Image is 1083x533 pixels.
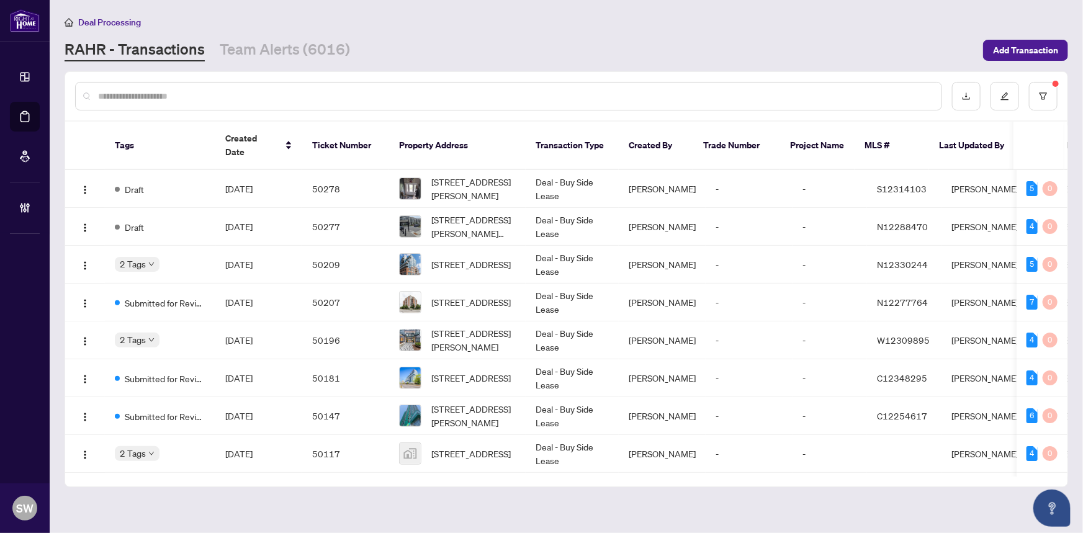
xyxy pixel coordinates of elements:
[80,336,90,346] img: Logo
[400,367,421,388] img: thumbnail-img
[225,372,253,383] span: [DATE]
[80,374,90,384] img: Logo
[877,259,928,270] span: N12330244
[431,258,511,271] span: [STREET_ADDRESS]
[941,359,1035,397] td: [PERSON_NAME]
[1027,295,1038,310] div: 7
[78,17,141,28] span: Deal Processing
[1043,295,1058,310] div: 0
[877,297,928,308] span: N12277764
[1027,446,1038,461] div: 4
[1043,181,1058,196] div: 0
[706,208,793,246] td: -
[952,82,981,110] button: download
[1000,92,1009,101] span: edit
[225,183,253,194] span: [DATE]
[225,297,253,308] span: [DATE]
[706,170,793,208] td: -
[75,292,95,312] button: Logo
[120,333,146,347] span: 2 Tags
[793,170,867,208] td: -
[526,170,619,208] td: Deal - Buy Side Lease
[993,40,1058,60] span: Add Transaction
[10,9,40,32] img: logo
[1043,257,1058,272] div: 0
[1043,446,1058,461] div: 0
[431,213,516,240] span: [STREET_ADDRESS][PERSON_NAME][PERSON_NAME]
[991,82,1019,110] button: edit
[526,208,619,246] td: Deal - Buy Side Lease
[941,170,1035,208] td: [PERSON_NAME]
[1033,490,1071,527] button: Open asap
[215,122,302,170] th: Created Date
[302,284,389,321] td: 50207
[225,448,253,459] span: [DATE]
[80,261,90,271] img: Logo
[629,448,696,459] span: [PERSON_NAME]
[148,450,155,457] span: down
[431,326,516,354] span: [STREET_ADDRESS][PERSON_NAME]
[1039,92,1048,101] span: filter
[793,435,867,473] td: -
[120,257,146,271] span: 2 Tags
[1027,370,1038,385] div: 4
[1027,257,1038,272] div: 5
[793,397,867,435] td: -
[120,446,146,460] span: 2 Tags
[793,208,867,246] td: -
[75,217,95,236] button: Logo
[65,39,205,61] a: RAHR - Transactions
[629,297,696,308] span: [PERSON_NAME]
[1043,408,1058,423] div: 0
[526,122,619,170] th: Transaction Type
[431,175,516,202] span: [STREET_ADDRESS][PERSON_NAME]
[302,397,389,435] td: 50147
[400,329,421,351] img: thumbnail-img
[220,39,350,61] a: Team Alerts (6016)
[225,410,253,421] span: [DATE]
[225,132,277,159] span: Created Date
[877,372,927,383] span: C12348295
[706,321,793,359] td: -
[302,170,389,208] td: 50278
[302,246,389,284] td: 50209
[526,321,619,359] td: Deal - Buy Side Lease
[75,444,95,464] button: Logo
[431,447,511,460] span: [STREET_ADDRESS]
[302,122,389,170] th: Ticket Number
[706,246,793,284] td: -
[706,284,793,321] td: -
[65,18,73,27] span: home
[1027,219,1038,234] div: 4
[431,371,511,385] span: [STREET_ADDRESS]
[80,185,90,195] img: Logo
[431,402,516,429] span: [STREET_ADDRESS][PERSON_NAME]
[793,359,867,397] td: -
[125,410,205,423] span: Submitted for Review
[302,435,389,473] td: 50117
[941,435,1035,473] td: [PERSON_NAME]
[225,259,253,270] span: [DATE]
[75,179,95,199] button: Logo
[148,261,155,267] span: down
[75,368,95,388] button: Logo
[929,122,1022,170] th: Last Updated By
[855,122,929,170] th: MLS #
[983,40,1068,61] button: Add Transaction
[706,435,793,473] td: -
[400,216,421,237] img: thumbnail-img
[80,412,90,422] img: Logo
[16,499,34,517] span: SW
[1043,370,1058,385] div: 0
[105,122,215,170] th: Tags
[400,292,421,313] img: thumbnail-img
[302,359,389,397] td: 50181
[877,410,927,421] span: C12254617
[629,221,696,232] span: [PERSON_NAME]
[526,435,619,473] td: Deal - Buy Side Lease
[941,246,1035,284] td: [PERSON_NAME]
[1043,333,1058,347] div: 0
[431,295,511,309] span: [STREET_ADDRESS]
[629,410,696,421] span: [PERSON_NAME]
[793,246,867,284] td: -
